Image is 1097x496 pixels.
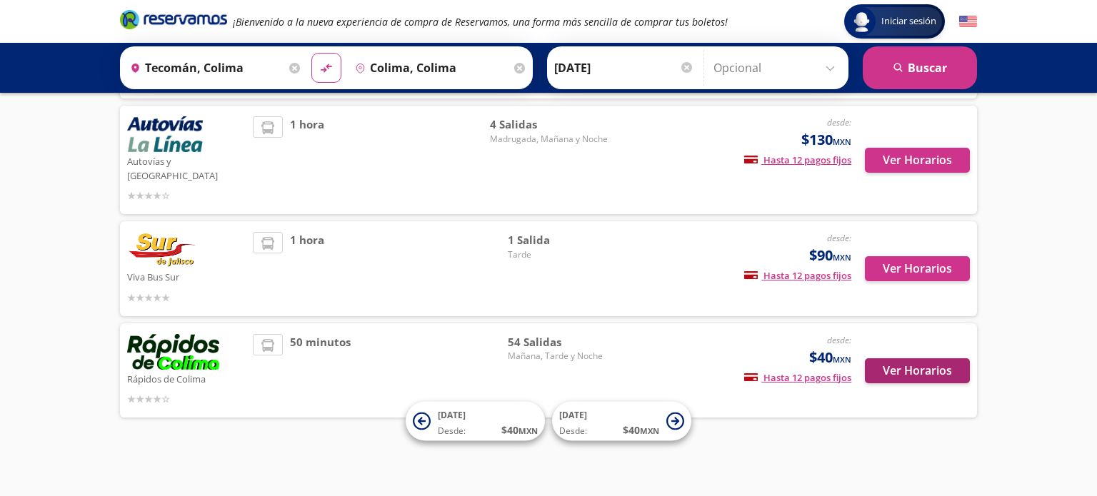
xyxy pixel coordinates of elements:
[127,116,203,152] img: Autovías y La Línea
[127,152,246,183] p: Autovías y [GEOGRAPHIC_DATA]
[865,148,970,173] button: Ver Horarios
[233,15,728,29] em: ¡Bienvenido a la nueva experiencia de compra de Reservamos, una forma más sencilla de comprar tus...
[559,425,587,437] span: Desde:
[959,13,977,31] button: English
[290,116,324,203] span: 1 hora
[827,232,851,244] em: desde:
[833,136,851,147] small: MXN
[438,425,466,437] span: Desde:
[623,422,659,437] span: $ 40
[863,46,977,89] button: Buscar
[349,50,511,86] input: Buscar Destino
[127,268,246,285] p: Viva Bus Sur
[508,350,608,363] span: Mañana, Tarde y Noche
[827,334,851,346] em: desde:
[744,371,851,384] span: Hasta 12 pagos fijos
[508,334,608,350] span: 54 Salidas
[127,232,197,268] img: Viva Bus Sur
[640,425,659,436] small: MXN
[124,50,286,86] input: Buscar Origen
[490,133,608,146] span: Madrugada, Mañana y Noche
[438,409,466,421] span: [DATE]
[744,153,851,166] span: Hasta 12 pagos fijos
[809,245,851,266] span: $90
[290,232,324,305] span: 1 hora
[865,256,970,281] button: Ver Horarios
[120,9,227,30] i: Brand Logo
[865,358,970,383] button: Ver Horarios
[801,129,851,151] span: $130
[519,425,538,436] small: MXN
[713,50,841,86] input: Opcional
[876,14,942,29] span: Iniciar sesión
[809,347,851,368] span: $40
[508,232,608,248] span: 1 Salida
[290,334,351,408] span: 50 minutos
[501,422,538,437] span: $ 40
[559,409,587,421] span: [DATE]
[554,50,694,86] input: Elegir Fecha
[833,252,851,263] small: MXN
[827,116,851,128] em: desde:
[508,248,608,261] span: Tarde
[406,402,545,441] button: [DATE]Desde:$40MXN
[120,9,227,34] a: Brand Logo
[552,402,691,441] button: [DATE]Desde:$40MXN
[833,354,851,365] small: MXN
[744,269,851,282] span: Hasta 12 pagos fijos
[490,116,608,133] span: 4 Salidas
[127,370,246,387] p: Rápidos de Colima
[127,334,219,370] img: Rápidos de Colima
